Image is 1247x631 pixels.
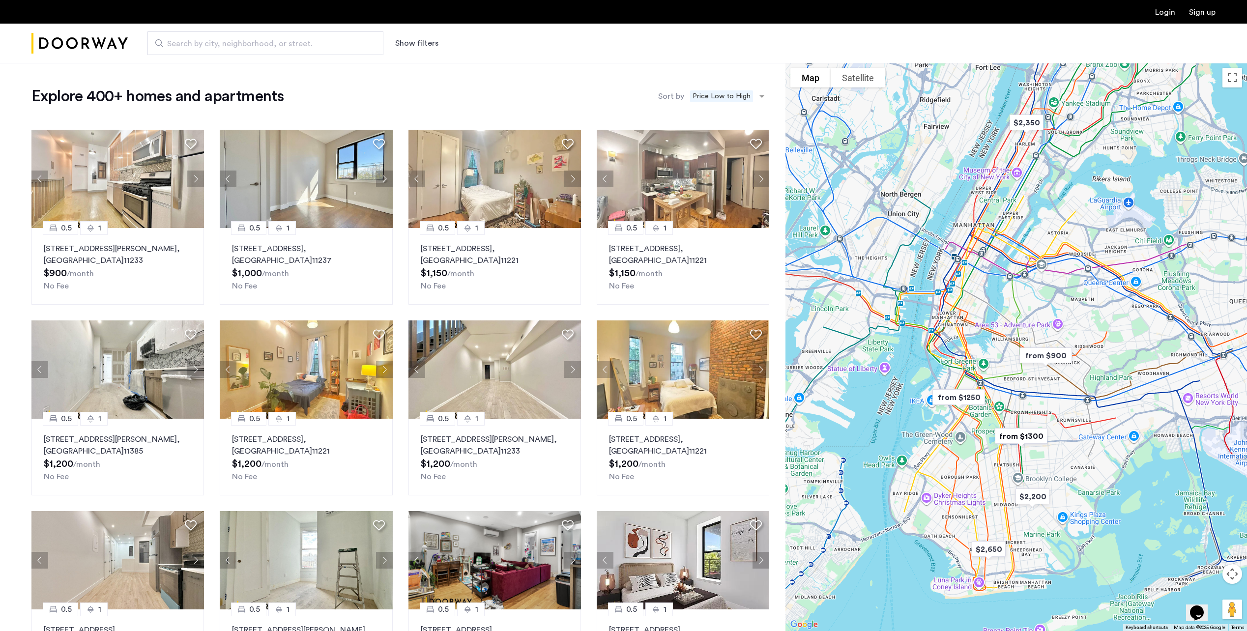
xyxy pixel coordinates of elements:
[249,603,260,615] span: 0.5
[220,130,393,228] img: 2014_638647806767026642.jpeg
[408,361,425,378] button: Previous apartment
[609,473,634,481] span: No Fee
[664,222,667,234] span: 1
[638,460,666,468] sub: /month
[609,282,634,290] span: No Fee
[287,222,290,234] span: 1
[1155,8,1175,16] a: Login
[1174,625,1225,630] span: Map data ©2025 Google
[597,511,770,609] img: 360ac8f6-4482-47b0-bc3d-3cb89b569d10_638711694509504853.jpeg
[376,552,393,569] button: Next apartment
[31,25,128,62] img: logo
[1222,600,1242,619] button: Drag Pegman onto the map to open Street View
[31,419,204,495] a: 0.51[STREET_ADDRESS][PERSON_NAME], [GEOGRAPHIC_DATA]11385No Fee
[44,433,192,457] p: [STREET_ADDRESS][PERSON_NAME] 11385
[1186,592,1218,621] iframe: chat widget
[658,90,684,102] label: Sort by
[1012,341,1080,371] div: from $900
[664,603,667,615] span: 1
[597,228,769,305] a: 0.51[STREET_ADDRESS], [GEOGRAPHIC_DATA]11221No Fee
[220,511,393,609] img: dc6efc1f-24ba-4395-9182-45437e21be9a_638901000470545504.jpeg
[287,603,290,615] span: 1
[438,413,449,425] span: 0.5
[31,511,204,609] img: 2016_638666781338092145.jpeg
[788,618,820,631] a: Open this area in Google Maps (opens a new window)
[1126,624,1168,631] button: Keyboard shortcuts
[61,603,72,615] span: 0.5
[31,552,48,569] button: Previous apartment
[408,552,425,569] button: Previous apartment
[475,222,478,234] span: 1
[1189,8,1216,16] a: Registration
[609,433,757,457] p: [STREET_ADDRESS] 11221
[450,460,477,468] sub: /month
[753,171,769,187] button: Next apartment
[626,413,637,425] span: 0.5
[44,243,192,266] p: [STREET_ADDRESS][PERSON_NAME] 11233
[790,68,831,87] button: Show street map
[438,222,449,234] span: 0.5
[220,171,236,187] button: Previous apartment
[753,552,769,569] button: Next apartment
[395,37,438,49] button: Show or hide filters
[98,222,101,234] span: 1
[421,282,446,290] span: No Fee
[220,419,392,495] a: 0.51[STREET_ADDRESS], [GEOGRAPHIC_DATA]11221No Fee
[220,320,393,419] img: dc6efc1f-24ba-4395-9182-45437e21be9a_638937309756956243.png
[636,270,663,278] sub: /month
[609,459,638,469] span: $1,200
[421,243,569,266] p: [STREET_ADDRESS] 11221
[690,90,753,102] span: Price Low to High
[421,459,450,469] span: $1,200
[421,268,447,278] span: $1,150
[447,270,474,278] sub: /month
[831,68,885,87] button: Show satellite imagery
[609,268,636,278] span: $1,150
[44,473,69,481] span: No Fee
[187,171,204,187] button: Next apartment
[1002,108,1051,138] div: $2,350
[261,460,289,468] sub: /month
[564,171,581,187] button: Next apartment
[220,361,236,378] button: Previous apartment
[167,38,356,50] span: Search by city, neighborhood, or street.
[788,618,820,631] img: Google
[44,268,67,278] span: $900
[626,222,637,234] span: 0.5
[421,473,446,481] span: No Fee
[232,459,261,469] span: $1,200
[31,171,48,187] button: Previous apartment
[73,460,100,468] sub: /month
[597,130,770,228] img: dc6efc1f-24ba-4395-9182-45437e21be9a_638937309416163375.png
[597,361,613,378] button: Previous apartment
[408,419,581,495] a: 0.51[STREET_ADDRESS][PERSON_NAME], [GEOGRAPHIC_DATA]11233No Fee
[408,511,581,609] img: dc6efc1f-24ba-4395-9182-45437e21be9a_638935024713250642.jpeg
[31,25,128,62] a: Cazamio Logo
[31,320,204,419] img: dc6efc1f-24ba-4395-9182-45437e21be9a_638900998856615684.jpeg
[987,421,1055,451] div: from $1300
[44,282,69,290] span: No Fee
[31,86,284,106] h1: Explore 400+ homes and apartments
[664,413,667,425] span: 1
[408,320,581,419] img: dc6efc1f-24ba-4395-9182-45437e21be9a_638947640792919993.jpeg
[249,413,260,425] span: 0.5
[220,228,392,305] a: 0.51[STREET_ADDRESS], [GEOGRAPHIC_DATA]11237No Fee
[475,603,478,615] span: 1
[687,87,769,105] ng-select: sort-apartment
[232,433,380,457] p: [STREET_ADDRESS] 11221
[98,413,101,425] span: 1
[232,268,262,278] span: $1,000
[964,534,1014,564] div: $2,650
[61,222,72,234] span: 0.5
[609,243,757,266] p: [STREET_ADDRESS] 11221
[408,130,581,228] img: dc6efc1f-24ba-4395-9182-45437e21be9a_638937309756106879.png
[1222,564,1242,584] button: Map camera controls
[597,171,613,187] button: Previous apartment
[1231,624,1244,631] a: Terms (opens in new tab)
[44,459,73,469] span: $1,200
[287,413,290,425] span: 1
[564,552,581,569] button: Next apartment
[220,552,236,569] button: Previous apartment
[438,603,449,615] span: 0.5
[232,473,257,481] span: No Fee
